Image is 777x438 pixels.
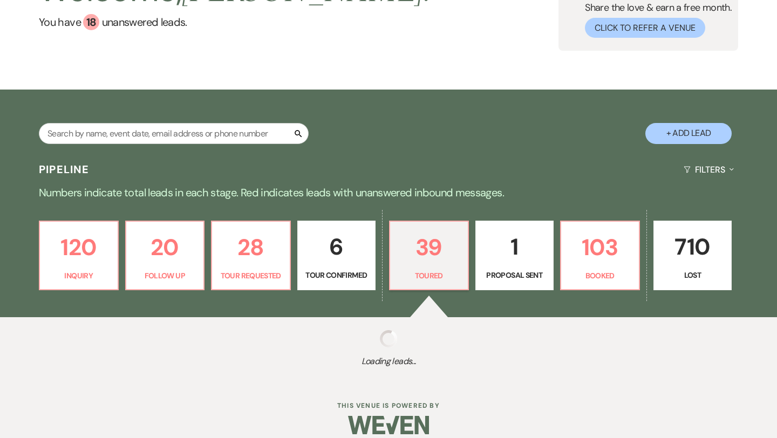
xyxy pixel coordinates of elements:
[397,270,461,282] p: Toured
[660,229,725,265] p: 710
[585,18,705,38] button: Click to Refer a Venue
[133,270,197,282] p: Follow Up
[653,221,732,291] a: 710Lost
[304,229,369,265] p: 6
[133,229,197,265] p: 20
[568,229,632,265] p: 103
[645,123,732,144] button: + Add Lead
[39,162,90,177] h3: Pipeline
[482,229,547,265] p: 1
[46,229,111,265] p: 120
[39,123,309,144] input: Search by name, event date, email address or phone number
[39,14,431,30] a: You have 18 unanswered leads.
[660,269,725,281] p: Lost
[211,221,291,291] a: 28Tour Requested
[297,221,376,291] a: 6Tour Confirmed
[125,221,205,291] a: 20Follow Up
[219,229,283,265] p: 28
[568,270,632,282] p: Booked
[304,269,369,281] p: Tour Confirmed
[482,269,547,281] p: Proposal Sent
[397,229,461,265] p: 39
[380,330,397,347] img: loading spinner
[39,221,119,291] a: 120Inquiry
[83,14,99,30] div: 18
[560,221,640,291] a: 103Booked
[679,155,738,184] button: Filters
[475,221,554,291] a: 1Proposal Sent
[39,355,738,368] span: Loading leads...
[219,270,283,282] p: Tour Requested
[389,221,469,291] a: 39Toured
[46,270,111,282] p: Inquiry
